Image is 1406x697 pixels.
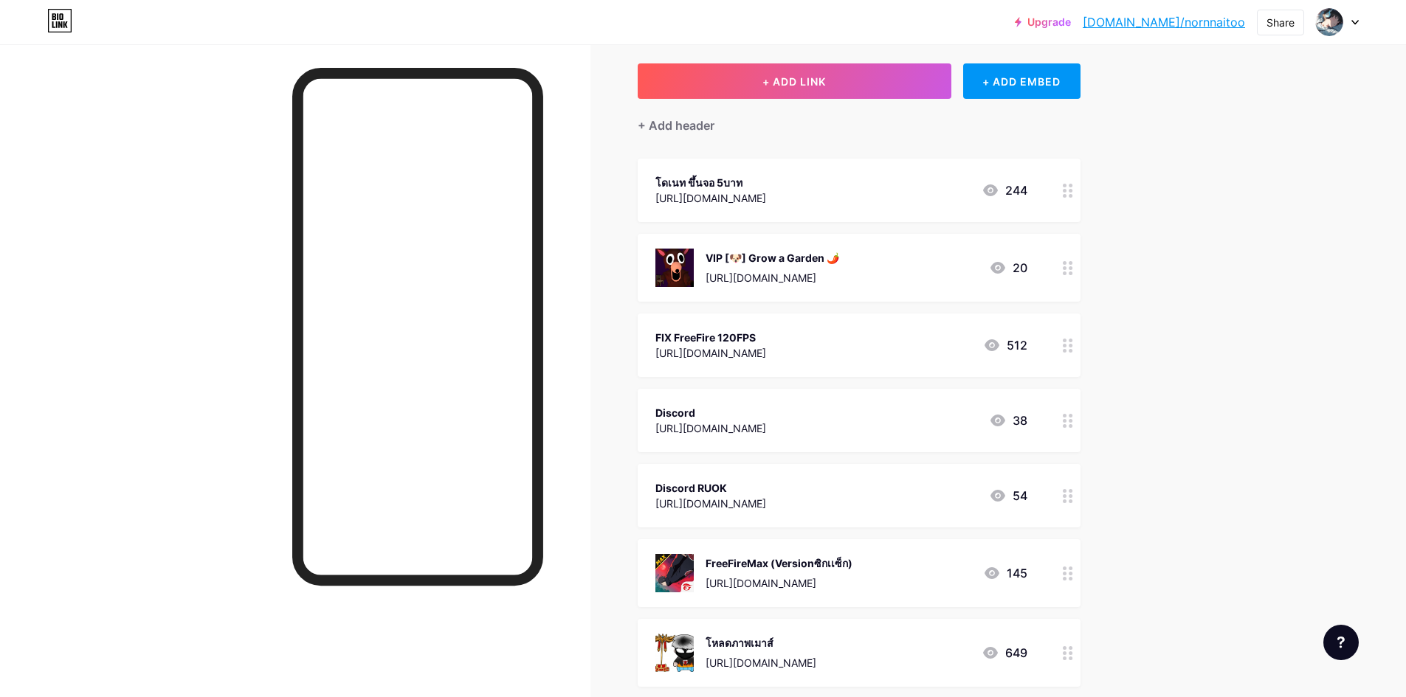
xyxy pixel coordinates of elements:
[1315,8,1343,36] img: nornnaitoo
[655,496,766,511] div: [URL][DOMAIN_NAME]
[706,555,852,571] div: FreeFireMax (Versionซิกเเซ็ก)
[655,554,694,592] img: FreeFireMax (Versionซิกเเซ็ก)
[638,117,714,134] div: + Add header
[655,249,694,287] img: VIP [🐶] Grow a Garden 🌶️
[1267,15,1295,30] div: Share
[706,635,816,651] div: โหลดภาพเมาส์
[655,480,766,496] div: Discord RUOK
[989,487,1027,504] div: 54
[655,330,766,345] div: FIX FreeFire 120FPS
[989,259,1027,277] div: 20
[989,412,1027,429] div: 38
[1015,16,1071,28] a: Upgrade
[1083,13,1245,31] a: [DOMAIN_NAME]/nornnaitoo
[655,190,766,206] div: [URL][DOMAIN_NAME]
[655,175,766,190] div: โดเนท ขึ้นจอ 5บาท
[983,564,1027,582] div: 145
[655,420,766,436] div: [URL][DOMAIN_NAME]
[982,644,1027,662] div: 649
[655,405,766,420] div: Discord
[706,250,839,266] div: VIP [🐶] Grow a Garden 🌶️
[982,181,1027,199] div: 244
[983,336,1027,354] div: 512
[706,575,852,591] div: [URL][DOMAIN_NAME]
[706,270,839,285] div: [URL][DOMAIN_NAME]
[706,655,816,670] div: [URL][DOMAIN_NAME]
[638,63,951,99] button: + ADD LINK
[762,75,826,88] span: + ADD LINK
[655,345,766,361] div: [URL][DOMAIN_NAME]
[655,634,694,672] img: โหลดภาพเมาส์
[963,63,1081,99] div: + ADD EMBED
